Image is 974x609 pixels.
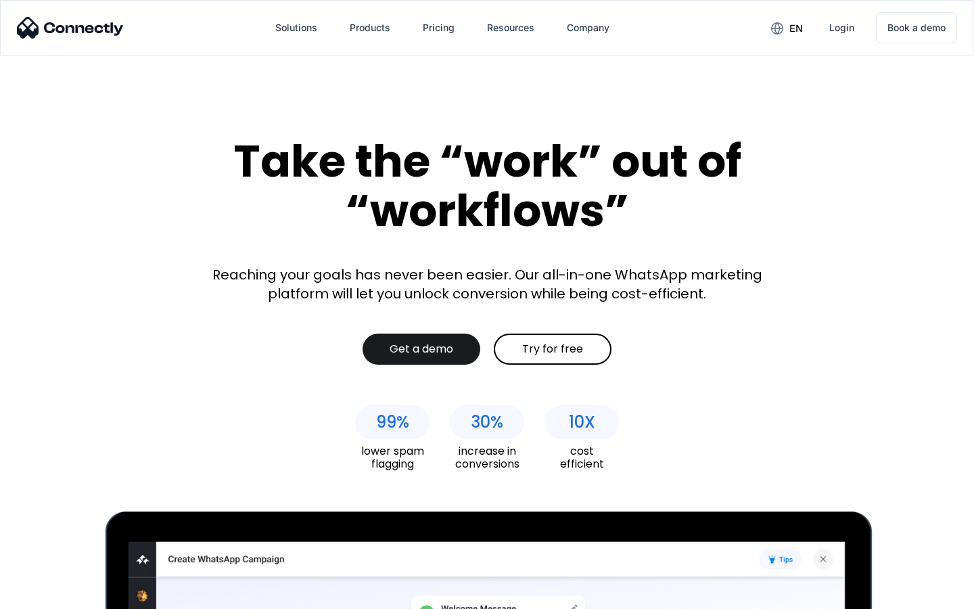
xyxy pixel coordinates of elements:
[275,18,317,37] div: Solutions
[876,12,957,43] a: Book a demo
[567,18,609,37] div: Company
[350,18,390,37] div: Products
[494,334,611,365] a: Try for free
[390,342,453,356] div: Get a demo
[818,12,865,44] a: Login
[363,334,480,365] a: Get a demo
[355,445,430,470] div: lower spam flagging
[17,17,124,39] img: Connectly Logo
[450,445,524,470] div: increase in conversions
[203,265,771,303] div: Reaching your goals has never been easier. Our all-in-one WhatsApp marketing platform will let yo...
[412,12,465,44] a: Pricing
[27,585,81,604] ul: Language list
[14,585,81,604] aside: Language selected: English
[183,137,791,235] div: Take the “work” out of “workflows”
[829,18,854,37] div: Login
[544,445,619,470] div: cost efficient
[376,413,409,432] div: 99%
[789,19,803,38] div: en
[423,18,455,37] div: Pricing
[522,342,583,356] div: Try for free
[471,413,503,432] div: 30%
[569,413,595,432] div: 10X
[487,18,534,37] div: Resources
